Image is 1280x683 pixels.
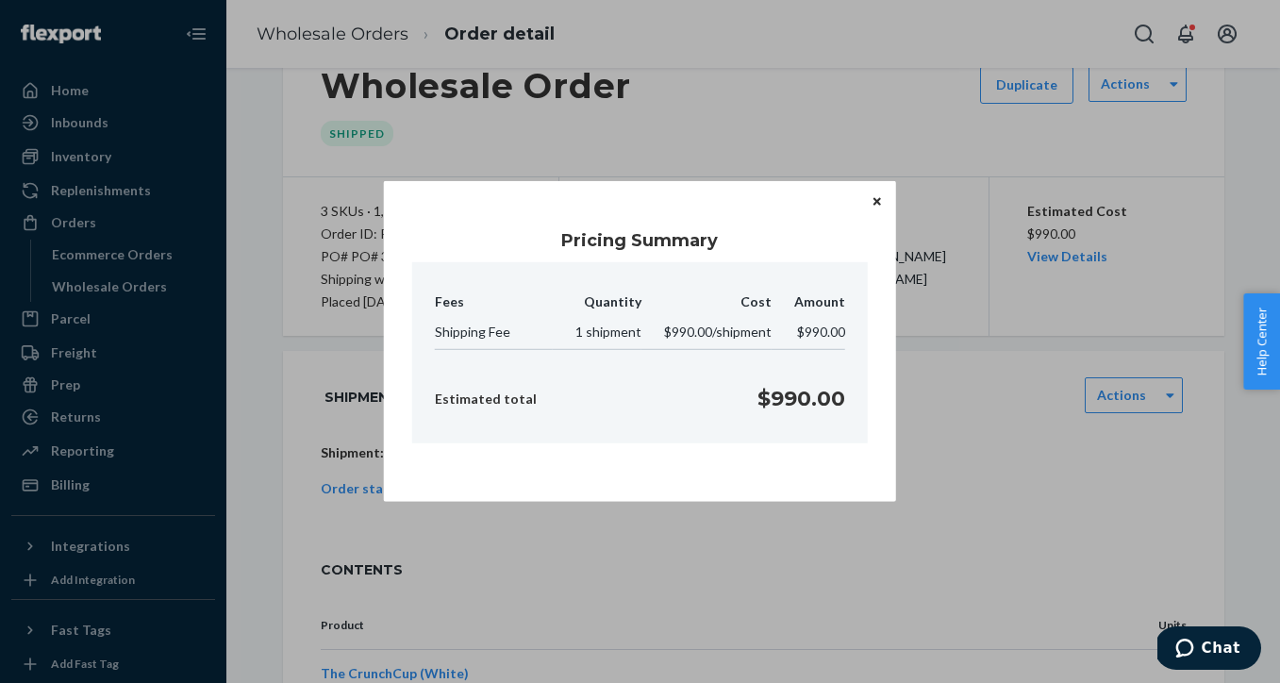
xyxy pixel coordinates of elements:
button: Close [868,191,887,211]
th: Fees [435,292,553,319]
th: Cost [641,292,772,319]
p: Estimated total [435,389,537,408]
td: Shipping Fee [435,319,553,350]
p: $990.00 [757,384,845,413]
span: Chat [44,13,83,30]
th: Amount [772,292,845,319]
th: Quantity [553,292,641,319]
span: $990.00 /shipment [664,324,772,340]
td: 1 shipment [553,319,641,350]
h1: Pricing Summary [412,228,868,253]
span: $990.00 [797,324,845,340]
